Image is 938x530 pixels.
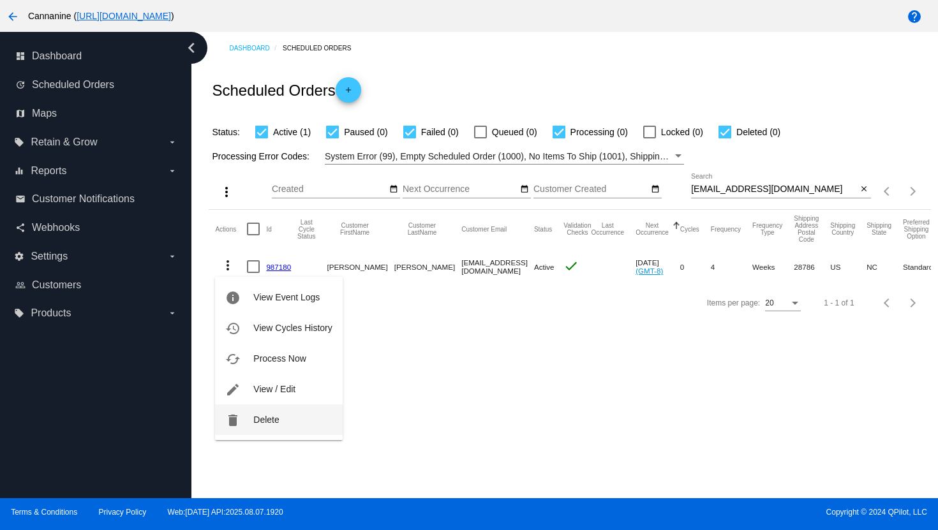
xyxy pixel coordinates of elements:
span: Delete [253,415,279,425]
span: View Cycles History [253,323,332,333]
span: Process Now [253,353,306,364]
span: View / Edit [253,384,295,394]
mat-icon: info [225,290,241,305]
mat-icon: cached [225,351,241,367]
mat-icon: edit [225,382,241,397]
mat-icon: history [225,321,241,336]
span: View Event Logs [253,292,320,302]
mat-icon: delete [225,413,241,428]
